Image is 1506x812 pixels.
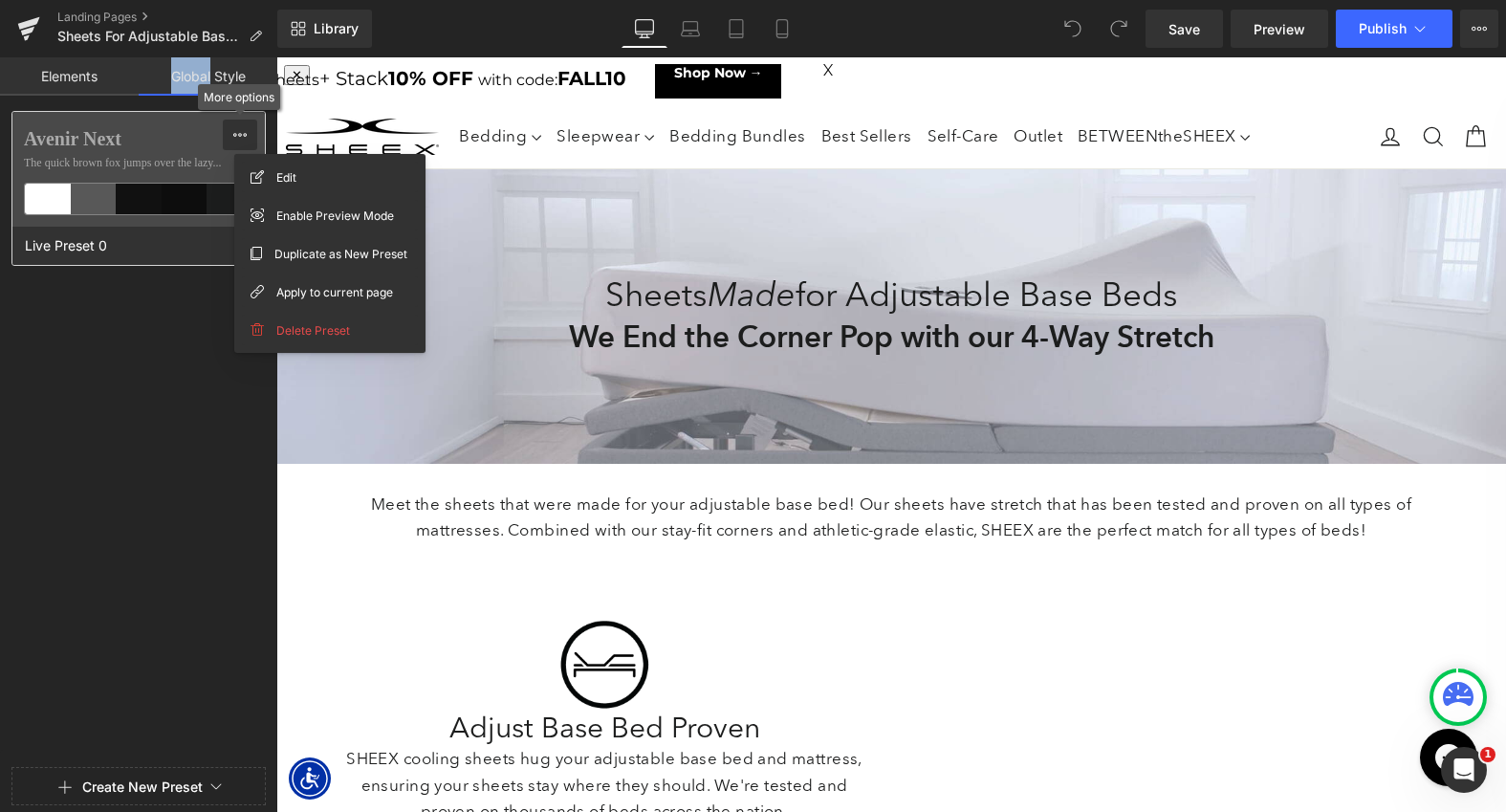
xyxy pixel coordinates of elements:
[24,127,253,150] label: Avenir Next
[385,57,536,102] a: Bedding Bundles
[379,7,505,41] div: Shop Now →
[1134,665,1211,735] iframe: Gorgias live chat messenger
[667,10,713,48] a: Laptop
[12,700,55,742] div: Accessibility Menu
[139,57,277,96] a: Global Style
[1460,10,1498,48] button: More
[276,167,296,187] span: Edit
[204,87,274,107] div: More options
[55,435,1174,487] p: Meet the sheets that were made for your adjustable base bed! Our sheets have stretch that has bee...
[1054,10,1092,48] button: Undo
[1441,747,1487,793] iframe: Intercom live chat
[293,260,938,297] strong: We End the Corner Pop with our 4-Way Stretch
[794,57,981,102] a: BETWEENtheSHEEX
[759,10,805,48] a: Mobile
[644,57,731,102] a: Self-Care
[57,29,241,44] span: Sheets For Adjustable Base Beds
[175,57,273,102] a: Bedding
[1336,10,1452,48] button: Publish
[398,7,487,24] span: Shop Now →
[276,206,394,226] span: Enable Preview Mode
[537,4,567,46] div: X
[274,244,407,264] span: Duplicate as New Preset
[1100,10,1138,48] button: Redo
[276,320,350,340] span: Delete Preset
[281,10,350,33] strong: FALL10
[1231,10,1328,48] a: Preview
[1168,19,1200,39] span: Save
[730,57,794,102] a: Outlet
[537,57,644,102] a: Best Sellers
[547,4,557,22] font: X
[55,655,600,690] h1: Adjust Base Bed Proven
[273,57,385,102] a: Sleepwear
[70,694,586,762] span: SHEEX cooling sheets hug your adjustable base bed and mattress, ensuring your sheets stay where t...
[55,217,1174,261] h1: Sheets for Adjustable Base Beds
[314,20,359,37] span: Library
[1359,21,1407,36] span: Publish
[1480,747,1495,762] span: 1
[57,10,277,25] a: Landing Pages
[24,154,253,171] span: The quick brown fox jumps over the lazy...
[82,767,203,807] button: Create New Preset
[202,13,281,32] span: with code:
[713,10,759,48] a: Tablet
[1254,19,1305,39] span: Preview
[112,10,197,33] strong: 10% OFF
[431,217,519,256] i: Made
[43,10,202,33] span: + Stack
[276,282,393,302] span: Apply to current page
[277,10,372,48] a: New Library
[175,57,981,102] ul: Primary
[20,233,112,258] span: Live Preset 0
[622,10,667,48] a: Desktop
